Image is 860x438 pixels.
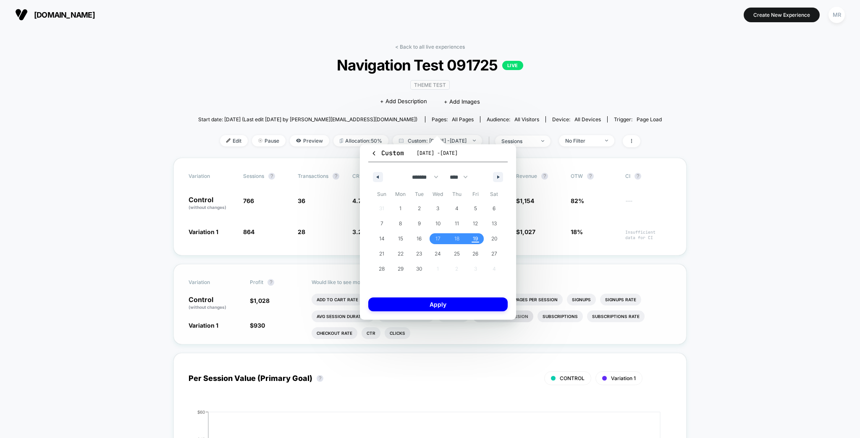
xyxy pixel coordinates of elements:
button: ? [317,375,323,382]
button: 30 [410,261,429,276]
span: Sat [485,188,503,201]
button: 5 [466,201,485,216]
span: Tue [410,188,429,201]
span: 26 [472,246,478,261]
span: 29 [398,261,404,276]
button: 9 [410,216,429,231]
span: 9 [418,216,421,231]
li: Subscriptions Rate [587,310,645,322]
span: 1 [399,201,401,216]
span: Preview [290,135,329,146]
span: Navigation Test 091725 [221,56,638,74]
span: Transactions [298,173,328,179]
span: all pages [452,116,474,123]
span: 3 [436,201,439,216]
span: Fri [466,188,485,201]
span: Variation 1 [611,375,636,381]
li: Signups [567,294,596,305]
span: (without changes) [189,205,226,210]
span: CI [625,173,671,180]
button: 17 [429,231,448,246]
span: Page Load [637,116,662,123]
span: Custom: [DATE] - [DATE] [393,135,482,146]
img: rebalance [340,138,343,143]
button: 20 [485,231,503,246]
button: 3 [429,201,448,216]
button: 6 [485,201,503,216]
button: [DOMAIN_NAME] [13,8,97,21]
div: No Filter [565,138,599,144]
img: Visually logo [15,8,28,21]
span: 1,154 [520,197,534,204]
div: Trigger: [614,116,662,123]
span: 8 [399,216,402,231]
span: Insufficient data for CI [625,229,671,240]
button: 15 [391,231,410,246]
button: 22 [391,246,410,261]
span: $ [516,228,535,235]
span: Mon [391,188,410,201]
div: Audience: [487,116,539,123]
span: 27 [491,246,497,261]
span: [DOMAIN_NAME] [34,10,95,19]
span: --- [625,198,671,211]
span: Variation 1 [189,228,218,235]
span: Custom [371,149,404,157]
span: Variation [189,279,235,286]
span: 18% [571,228,583,235]
span: 5 [474,201,477,216]
span: $ [516,197,534,204]
span: 30 [416,261,422,276]
span: Start date: [DATE] (Last edit [DATE] by [PERSON_NAME][EMAIL_ADDRESS][DOMAIN_NAME]) [198,116,417,123]
button: 23 [410,246,429,261]
tspan: $60 [197,409,205,415]
span: 1,027 [520,228,535,235]
span: 864 [243,228,254,235]
span: 12 [473,216,478,231]
span: 2 [418,201,421,216]
button: 1 [391,201,410,216]
li: Avg Session Duration [312,310,374,322]
span: $ [250,322,265,329]
button: 18 [447,231,466,246]
button: Custom[DATE] -[DATE] [368,149,508,162]
a: < Back to all live experiences [395,44,465,50]
span: (without changes) [189,305,226,310]
span: 766 [243,197,254,204]
span: 82% [571,197,584,204]
li: Subscriptions [537,310,583,322]
span: All Visitors [514,116,539,123]
span: Theme Test [410,80,450,90]
img: end [541,140,544,142]
span: 14 [379,231,385,246]
span: 28 [298,228,305,235]
button: 29 [391,261,410,276]
img: edit [226,138,231,143]
span: 25 [454,246,460,261]
span: Revenue [516,173,537,179]
button: 16 [410,231,429,246]
span: Device: [545,116,607,123]
span: 28 [379,261,385,276]
span: 4 [455,201,459,216]
span: 22 [398,246,404,261]
span: 6 [493,201,496,216]
button: 26 [466,246,485,261]
button: 27 [485,246,503,261]
span: + Add Description [380,97,427,106]
img: end [258,138,262,143]
span: | [486,135,495,147]
span: 21 [379,246,384,261]
span: Variation 1 [189,322,218,329]
span: + Add Images [444,98,480,105]
button: ? [268,173,275,180]
span: CONTROL [560,375,585,381]
span: 20 [491,231,497,246]
button: 12 [466,216,485,231]
div: Pages: [432,116,474,123]
button: 10 [429,216,448,231]
button: ? [267,279,274,286]
p: Control [189,196,235,211]
span: 10 [435,216,440,231]
li: Pages Per Session [509,294,563,305]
